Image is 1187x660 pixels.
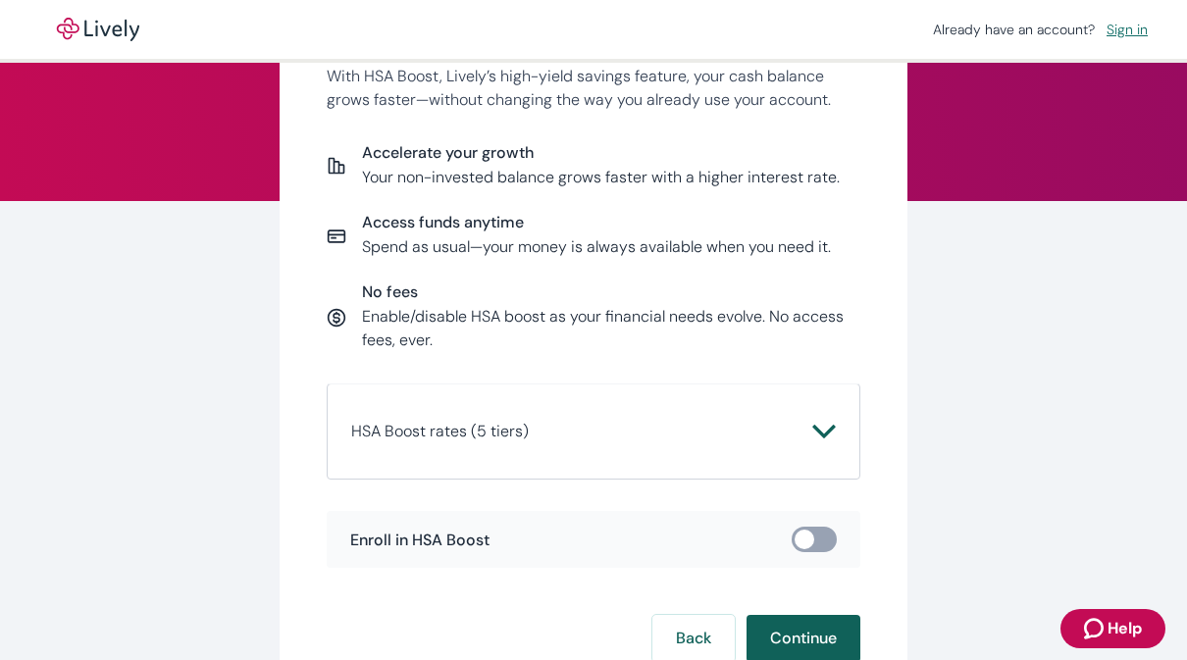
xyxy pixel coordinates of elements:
span: Help [1108,617,1142,640]
button: HSA Boost rates (5 tiers) [351,408,836,455]
span: Access funds anytime [362,213,831,231]
svg: Currency icon [327,308,346,328]
svg: Zendesk support icon [1084,617,1108,640]
p: Your non-invested balance grows faster with a higher interest rate. [362,166,840,189]
p: Spend as usual—your money is always available when you need it. [362,235,831,259]
svg: Report icon [327,156,346,176]
span: Accelerate your growth [362,143,840,162]
svg: Chevron icon [812,420,836,443]
div: Already have an account? [933,20,1156,40]
p: Enable/disable HSA boost as your financial needs evolve. No access fees, ever. [362,305,860,352]
button: Zendesk support iconHelp [1060,609,1165,648]
p: HSA Boost rates (5 tiers) [351,420,529,443]
img: Lively [43,18,153,41]
a: Sign in [1099,17,1156,42]
span: Enroll in HSA Boost [350,531,490,549]
p: With HSA Boost, Lively’s high-yield savings feature, your cash balance grows faster—without chang... [327,65,860,112]
span: No fees [362,282,860,301]
svg: Card icon [327,227,346,246]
